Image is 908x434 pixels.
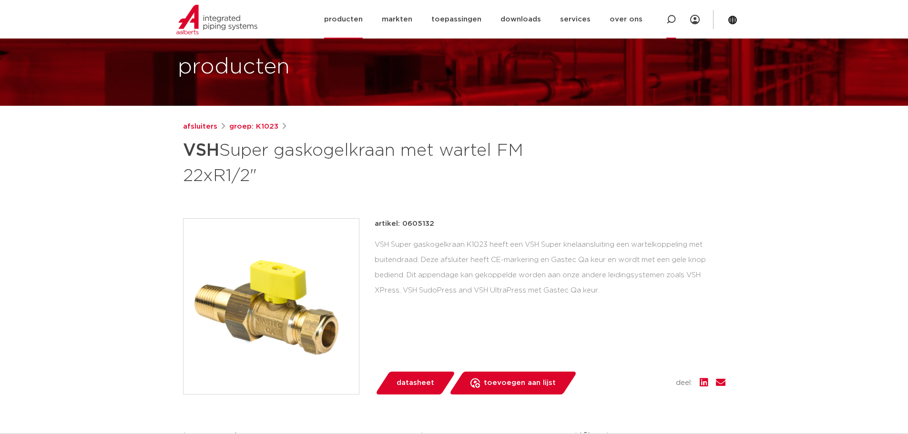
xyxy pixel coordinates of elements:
strong: VSH [183,142,219,159]
span: toevoegen aan lijst [484,375,556,391]
a: afsluiters [183,121,217,132]
a: datasheet [375,372,456,394]
h1: producten [178,52,290,82]
a: groep: K1023 [229,121,278,132]
span: datasheet [397,375,434,391]
div: VSH Super gaskogelkraan K1023 heeft een VSH Super knelaansluiting een wartelkoppeling met buitend... [375,237,725,298]
span: deel: [676,377,692,389]
p: artikel: 0605132 [375,218,434,230]
h1: Super gaskogelkraan met wartel FM 22xR1/2" [183,136,541,188]
img: Product Image for VSH Super gaskogelkraan met wartel FM 22xR1/2" [184,219,359,394]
